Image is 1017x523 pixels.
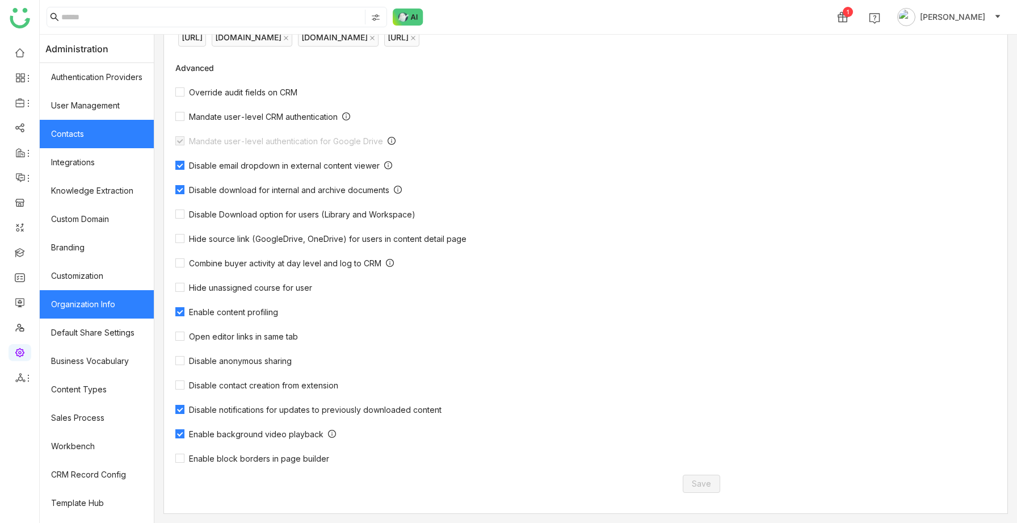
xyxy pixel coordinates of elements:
span: Override audit fields on CRM [184,87,302,97]
div: 1 [843,7,853,17]
span: [PERSON_NAME] [920,11,985,23]
span: Disable contact creation from extension [184,380,343,390]
a: CRM Record Config [40,461,154,489]
a: Customization [40,262,154,290]
div: Advanced [175,63,743,73]
span: Disable notifications for updates to previously downloaded content [184,405,446,415]
a: Template Hub [40,489,154,517]
span: Enable background video playback [184,429,328,439]
img: ask-buddy-normal.svg [393,9,423,26]
span: Disable email dropdown in external content viewer [184,161,384,170]
img: logo [10,8,30,28]
a: Custom Domain [40,205,154,233]
img: avatar [897,8,915,26]
a: Knowledge Extraction [40,177,154,205]
span: Administration [45,35,108,63]
img: search-type.svg [371,13,380,22]
a: Default Share Settings [40,319,154,347]
button: [PERSON_NAME] [895,8,1003,26]
a: Content Types [40,375,154,404]
a: Business Vocabulary [40,347,154,375]
img: help.svg [869,12,880,24]
span: Mandate user-level authentication for Google Drive [184,136,388,146]
span: Open editor links in same tab [184,332,302,341]
a: Authentication Providers [40,63,154,91]
span: Combine buyer activity at day level and log to CRM [184,258,386,268]
span: Hide source link (GoogleDrive, OneDrive) for users in content detail page [184,234,471,244]
span: Hide unassigned course for user [184,283,317,292]
button: Save [683,475,720,493]
span: Disable download for internal and archive documents [184,185,394,195]
span: Mandate user-level CRM authentication [184,112,342,122]
a: Contacts [40,120,154,148]
a: Sales Process [40,404,154,432]
span: Enable content profiling [184,307,283,317]
a: User Management [40,91,154,120]
nz-tag: [URL] [178,28,206,47]
span: Disable Download option for users (Library and Workspace) [184,210,420,219]
span: Disable anonymous sharing [184,356,296,366]
nz-tag: [DOMAIN_NAME] [212,28,292,47]
a: Organization Info [40,290,154,319]
a: Integrations [40,148,154,177]
a: Branding [40,233,154,262]
span: Enable block borders in page builder [184,454,334,463]
nz-tag: [DOMAIN_NAME] [298,28,379,47]
a: Workbench [40,432,154,461]
nz-tag: [URL] [384,28,419,47]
